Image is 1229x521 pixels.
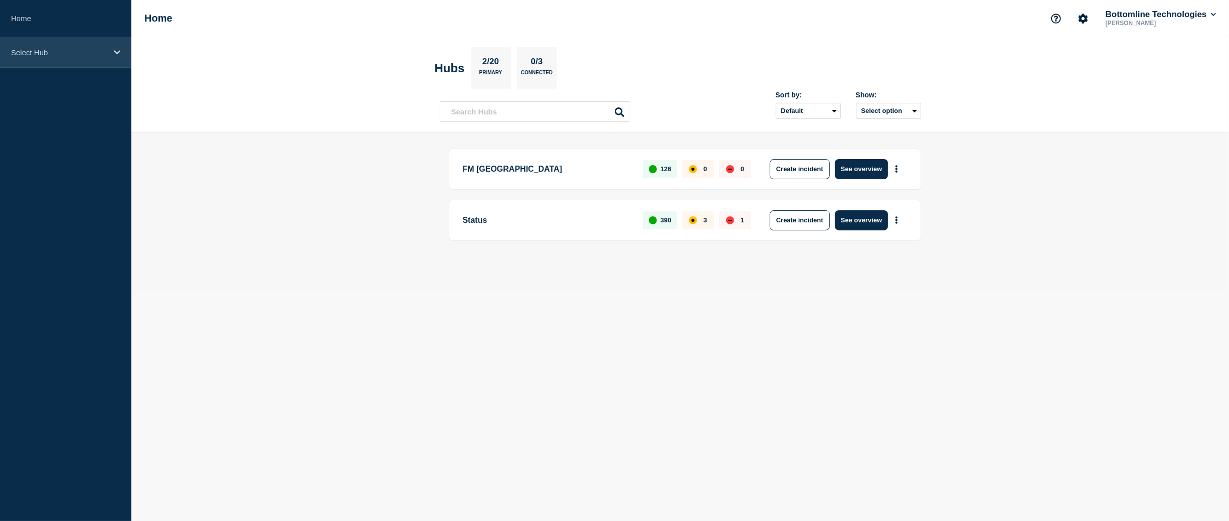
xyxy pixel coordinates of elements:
[704,216,707,224] p: 3
[835,210,888,230] button: See overview
[890,211,903,229] button: More actions
[1104,10,1218,20] button: Bottomline Technologies
[478,57,502,70] p: 2/20
[649,216,657,224] div: up
[726,216,734,224] div: down
[835,159,888,179] button: See overview
[527,57,547,70] p: 0/3
[770,159,830,179] button: Create incident
[463,210,632,230] p: Status
[479,70,502,80] p: Primary
[660,165,671,173] p: 126
[856,91,921,99] div: Show:
[144,13,172,24] h1: Home
[741,165,744,173] p: 0
[1045,8,1067,29] button: Support
[890,160,903,178] button: More actions
[649,165,657,173] div: up
[1104,20,1208,27] p: [PERSON_NAME]
[689,165,697,173] div: affected
[776,91,841,99] div: Sort by:
[1073,8,1094,29] button: Account settings
[776,103,841,119] select: Sort by
[435,61,465,75] h2: Hubs
[440,101,630,122] input: Search Hubs
[521,70,553,80] p: Connected
[770,210,830,230] button: Create incident
[463,159,632,179] p: FM [GEOGRAPHIC_DATA]
[689,216,697,224] div: affected
[741,216,744,224] p: 1
[726,165,734,173] div: down
[856,103,921,119] button: Select option
[660,216,671,224] p: 390
[11,48,107,57] p: Select Hub
[704,165,707,173] p: 0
